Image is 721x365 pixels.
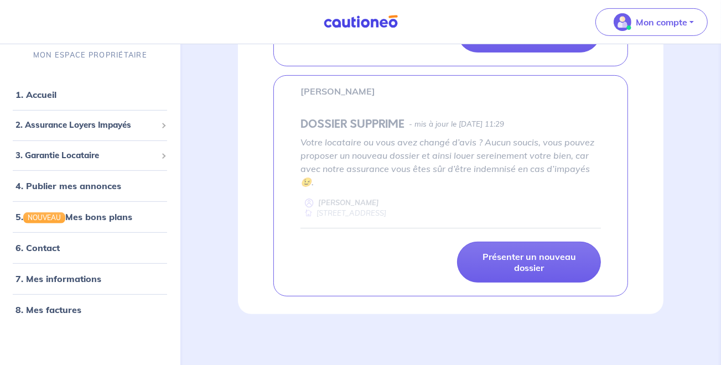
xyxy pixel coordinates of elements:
p: Mon compte [636,15,687,29]
a: 1. Accueil [15,89,56,100]
div: 3. Garantie Locataire [4,145,176,166]
p: [PERSON_NAME] [300,85,375,98]
p: MON ESPACE PROPRIÉTAIRE [33,50,147,60]
div: 7. Mes informations [4,268,176,290]
img: illu_account_valid_menu.svg [614,13,631,31]
span: 2. Assurance Loyers Impayés [15,119,157,132]
a: 5.NOUVEAUMes bons plans [15,211,132,222]
div: 1. Accueil [4,84,176,106]
div: 4. Publier mes annonces [4,175,176,197]
img: Cautioneo [319,15,402,29]
button: illu_account_valid_menu.svgMon compte [595,8,708,36]
a: 7. Mes informations [15,273,101,284]
p: Présenter un nouveau dossier [471,251,587,273]
div: 6. Contact [4,237,176,259]
div: 2. Assurance Loyers Impayés [4,114,176,136]
div: [STREET_ADDRESS] [300,208,386,218]
a: Présenter un nouveau dossier [457,242,601,283]
a: 4. Publier mes annonces [15,180,121,191]
div: state: ARCHIVED, Context: NEW,MAYBE-CERTIFICATE,ALONE,LESSOR-DOCUMENTS [300,118,601,131]
span: 3. Garantie Locataire [15,149,157,162]
div: 8. Mes factures [4,299,176,321]
h5: DOSSIER SUPPRIME [300,118,404,131]
a: 8. Mes factures [15,304,81,315]
a: 6. Contact [15,242,60,253]
div: 5.NOUVEAUMes bons plans [4,206,176,228]
p: Votre locataire ou vous avez changé d’avis ? Aucun soucis, vous pouvez proposer un nouveau dossie... [300,135,601,189]
p: [PERSON_NAME] [318,197,379,208]
p: - mis à jour le [DATE] 11:29 [409,119,504,130]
